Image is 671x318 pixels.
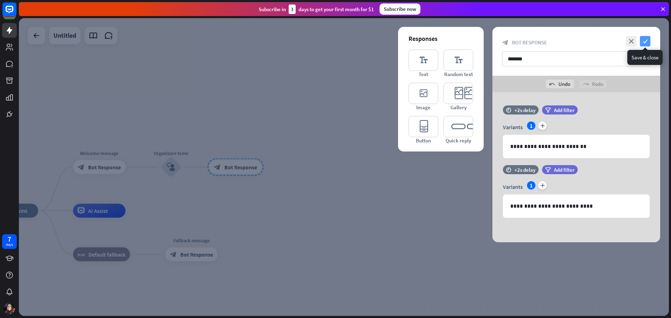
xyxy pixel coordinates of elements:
[538,121,547,130] i: plus
[503,124,523,131] span: Variants
[2,234,17,249] a: 7 days
[506,167,511,172] i: time
[502,39,508,46] i: block_bot_response
[527,121,535,130] div: 1
[6,3,27,24] button: Open LiveChat chat widget
[538,181,547,190] i: plus
[549,81,555,87] i: undo
[289,5,296,14] div: 3
[514,167,535,173] div: +2s delay
[380,3,420,15] div: Subscribe now
[545,108,551,113] i: filter
[512,39,547,46] span: Bot Response
[8,236,11,242] div: 7
[527,181,535,190] div: 1
[259,5,374,14] div: Subscribe in days to get your first month for $1
[546,80,574,88] div: Undo
[6,242,13,247] div: days
[506,108,511,112] i: time
[545,167,551,172] i: filter
[626,36,636,46] i: close
[514,107,535,113] div: +2s delay
[554,107,575,113] span: Add filter
[554,167,575,173] span: Add filter
[503,183,523,190] span: Variants
[640,36,650,46] i: check
[579,80,607,88] div: Redo
[583,81,589,87] i: redo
